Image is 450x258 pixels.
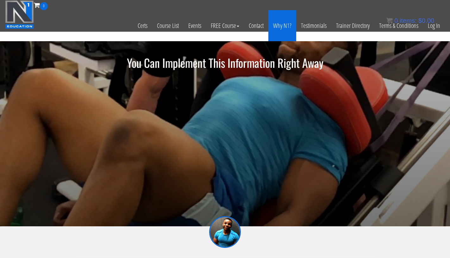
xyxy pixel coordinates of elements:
[209,216,241,248] img: testimonial-profile
[418,17,422,24] span: $
[374,10,423,41] a: Terms & Conditions
[206,10,244,41] a: FREE Course
[133,10,152,41] a: Certs
[394,17,398,24] span: 0
[43,56,407,69] h1: You Can Implement This Information Right Away
[386,17,434,24] a: 0 items: $0.00
[184,10,206,41] a: Events
[400,17,416,24] span: items:
[296,10,331,41] a: Testimonials
[152,10,184,41] a: Course List
[418,17,434,24] bdi: 0.00
[423,10,445,41] a: Log In
[5,0,34,29] img: n1-education
[331,10,374,41] a: Trainer Directory
[386,17,393,24] img: icon11.png
[244,10,268,41] a: Contact
[34,1,48,9] a: 0
[268,10,296,41] a: Why N1?
[40,2,48,10] span: 0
